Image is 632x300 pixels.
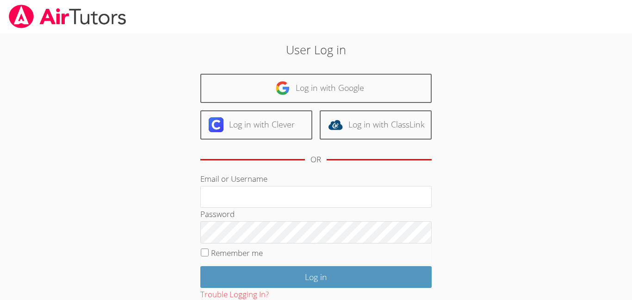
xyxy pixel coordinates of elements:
a: Log in with ClassLink [320,110,432,140]
input: Log in [200,266,432,288]
label: Remember me [211,248,263,258]
img: airtutors_banner-c4298cdbf04f3fff15de1276eac7730deb9818008684d7c2e4769d2f7ddbe033.png [8,5,127,28]
label: Password [200,209,235,219]
div: OR [310,153,321,166]
label: Email or Username [200,173,267,184]
img: google-logo-50288ca7cdecda66e5e0955fdab243c47b7ad437acaf1139b6f446037453330a.svg [275,81,290,96]
img: clever-logo-6eab21bc6e7a338710f1a6ff85c0baf02591cd810cc4098c63d3a4b26e2feb20.svg [209,117,223,132]
h2: User Log in [145,41,487,58]
a: Log in with Google [200,74,432,103]
img: classlink-logo-d6bb404cc1216ec64c9a2012d9dc4662098be43eaf13dc465df04b49fa7ab582.svg [328,117,343,132]
a: Log in with Clever [200,110,312,140]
